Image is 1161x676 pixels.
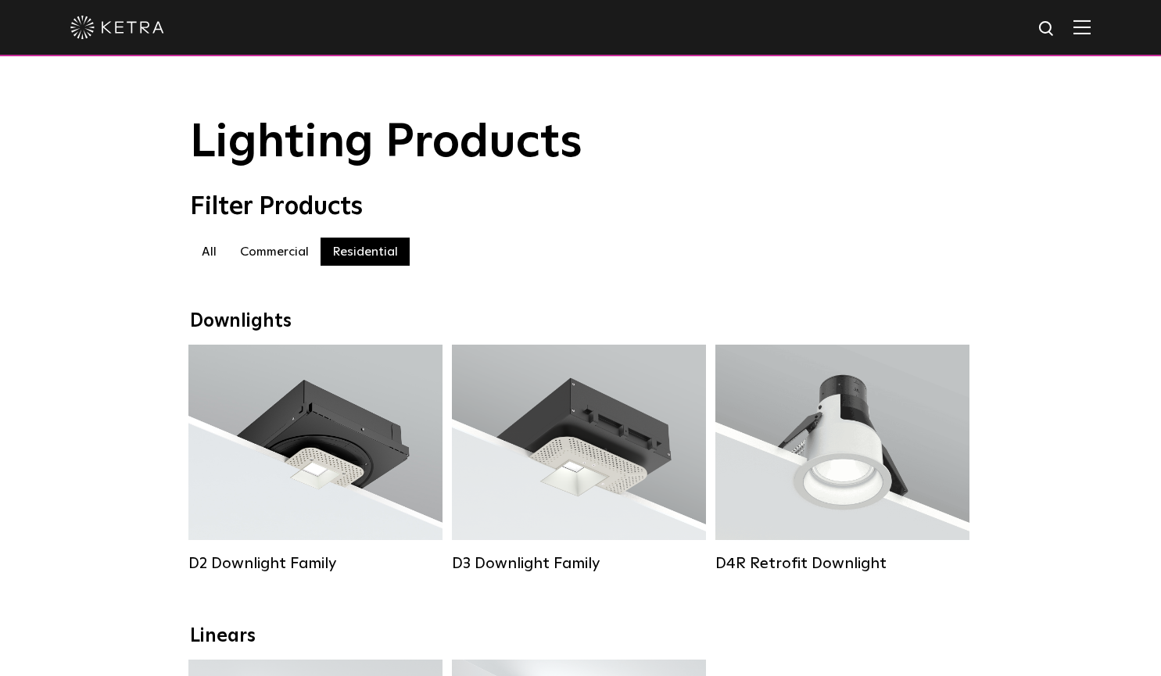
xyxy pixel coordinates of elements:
[70,16,164,39] img: ketra-logo-2019-white
[321,238,410,266] label: Residential
[190,192,972,222] div: Filter Products
[228,238,321,266] label: Commercial
[452,554,706,573] div: D3 Downlight Family
[715,345,969,573] a: D4R Retrofit Downlight Lumen Output:800Colors:White / BlackBeam Angles:15° / 25° / 40° / 60°Watta...
[715,554,969,573] div: D4R Retrofit Downlight
[190,238,228,266] label: All
[1073,20,1091,34] img: Hamburger%20Nav.svg
[452,345,706,573] a: D3 Downlight Family Lumen Output:700 / 900 / 1100Colors:White / Black / Silver / Bronze / Paintab...
[190,625,972,648] div: Linears
[190,310,972,333] div: Downlights
[190,120,582,166] span: Lighting Products
[188,345,443,573] a: D2 Downlight Family Lumen Output:1200Colors:White / Black / Gloss Black / Silver / Bronze / Silve...
[1037,20,1057,39] img: search icon
[188,554,443,573] div: D2 Downlight Family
